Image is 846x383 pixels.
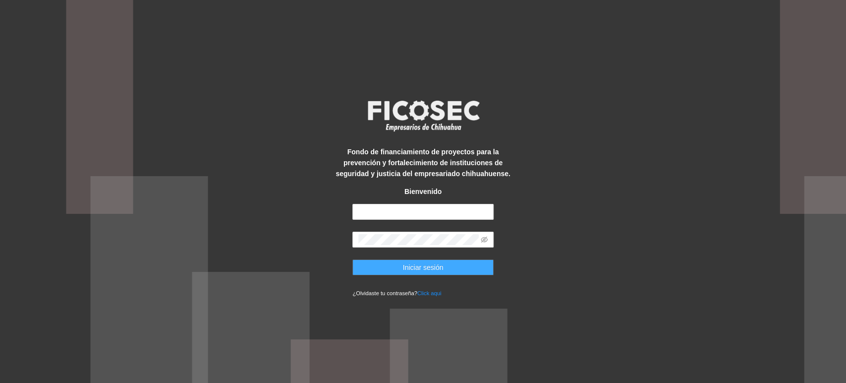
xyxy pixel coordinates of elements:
button: Iniciar sesión [352,259,494,275]
img: logo [361,97,485,134]
span: Iniciar sesión [403,262,444,273]
strong: Fondo de financiamiento de proyectos para la prevención y fortalecimiento de instituciones de seg... [336,148,510,178]
strong: Bienvenido [404,188,442,195]
a: Click aqui [417,290,442,296]
small: ¿Olvidaste tu contraseña? [352,290,441,296]
span: eye-invisible [481,236,488,243]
